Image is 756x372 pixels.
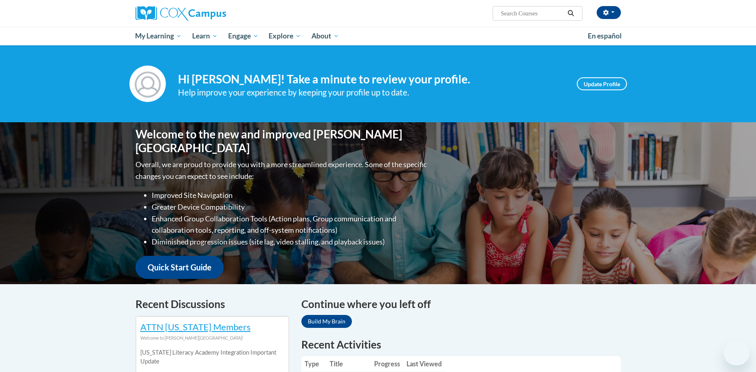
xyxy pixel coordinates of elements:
h4: Hi [PERSON_NAME]! Take a minute to review your profile. [178,72,565,86]
button: Search [565,9,577,18]
span: About [311,31,339,41]
span: Explore [269,31,301,41]
div: Main menu [123,27,633,45]
div: Help improve your experience by keeping your profile up to date. [178,86,565,99]
div: Welcome to [PERSON_NAME][GEOGRAPHIC_DATA]! [140,334,284,342]
img: Cox Campus [136,6,226,21]
h1: Recent Activities [301,337,621,352]
p: [US_STATE] Literacy Academy Integration Important Update [140,348,284,366]
img: Profile Image [129,66,166,102]
a: About [306,27,344,45]
span: En español [588,32,622,40]
a: Build My Brain [301,315,352,328]
button: Account Settings [597,6,621,19]
input: Search Courses [500,9,565,18]
th: Last Viewed [403,356,445,372]
li: Enhanced Group Collaboration Tools (Action plans, Group communication and collaboration tools, re... [152,213,429,236]
span: Engage [228,31,258,41]
a: My Learning [130,27,187,45]
a: En español [582,28,627,45]
li: Diminished progression issues (site lag, video stalling, and playback issues) [152,236,429,248]
a: ATTN [US_STATE] Members [140,321,251,332]
th: Progress [371,356,403,372]
h4: Recent Discussions [136,296,289,312]
span: My Learning [135,31,182,41]
p: Overall, we are proud to provide you with a more streamlined experience. Some of the specific cha... [136,159,429,182]
iframe: Button to launch messaging window [724,340,750,366]
li: Greater Device Compatibility [152,201,429,213]
li: Improved Site Navigation [152,189,429,201]
a: Explore [263,27,306,45]
th: Type [301,356,326,372]
a: Cox Campus [136,6,289,21]
a: Update Profile [577,77,627,90]
h1: Welcome to the new and improved [PERSON_NAME][GEOGRAPHIC_DATA] [136,128,429,155]
h4: Continue where you left off [301,296,621,312]
span: Learn [192,31,218,41]
a: Learn [187,27,223,45]
th: Title [326,356,371,372]
a: Engage [223,27,264,45]
a: Quick Start Guide [136,256,224,279]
